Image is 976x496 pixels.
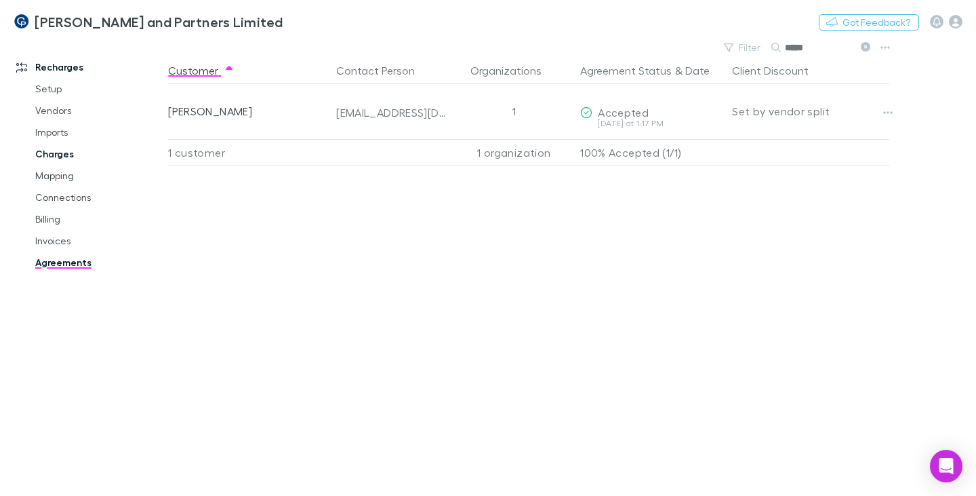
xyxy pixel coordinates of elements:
[580,57,721,84] div: &
[470,57,558,84] button: Organizations
[685,57,710,84] button: Date
[22,100,176,121] a: Vendors
[732,84,889,138] div: Set by vendor split
[580,119,721,128] div: [DATE] at 1:17 PM
[22,252,176,273] a: Agreements
[453,84,575,138] div: 1
[336,106,447,119] div: [EMAIL_ADDRESS][DOMAIN_NAME]
[168,57,235,84] button: Customer
[22,208,176,230] a: Billing
[22,78,176,100] a: Setup
[168,139,331,166] div: 1 customer
[580,57,672,84] button: Agreement Status
[22,165,176,187] a: Mapping
[22,187,176,208] a: Connections
[3,56,176,78] a: Recharges
[5,5,291,38] a: [PERSON_NAME] and Partners Limited
[22,230,176,252] a: Invoices
[930,450,962,482] div: Open Intercom Messenger
[168,84,325,138] div: [PERSON_NAME]
[336,57,431,84] button: Contact Person
[14,14,29,30] img: Coates and Partners Limited's Logo
[819,14,919,31] button: Got Feedback?
[580,140,721,166] p: 100% Accepted (1/1)
[598,106,649,119] span: Accepted
[732,57,825,84] button: Client Discount
[453,139,575,166] div: 1 organization
[35,14,283,30] h3: [PERSON_NAME] and Partners Limited
[717,39,769,56] button: Filter
[22,121,176,143] a: Imports
[22,143,176,165] a: Charges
